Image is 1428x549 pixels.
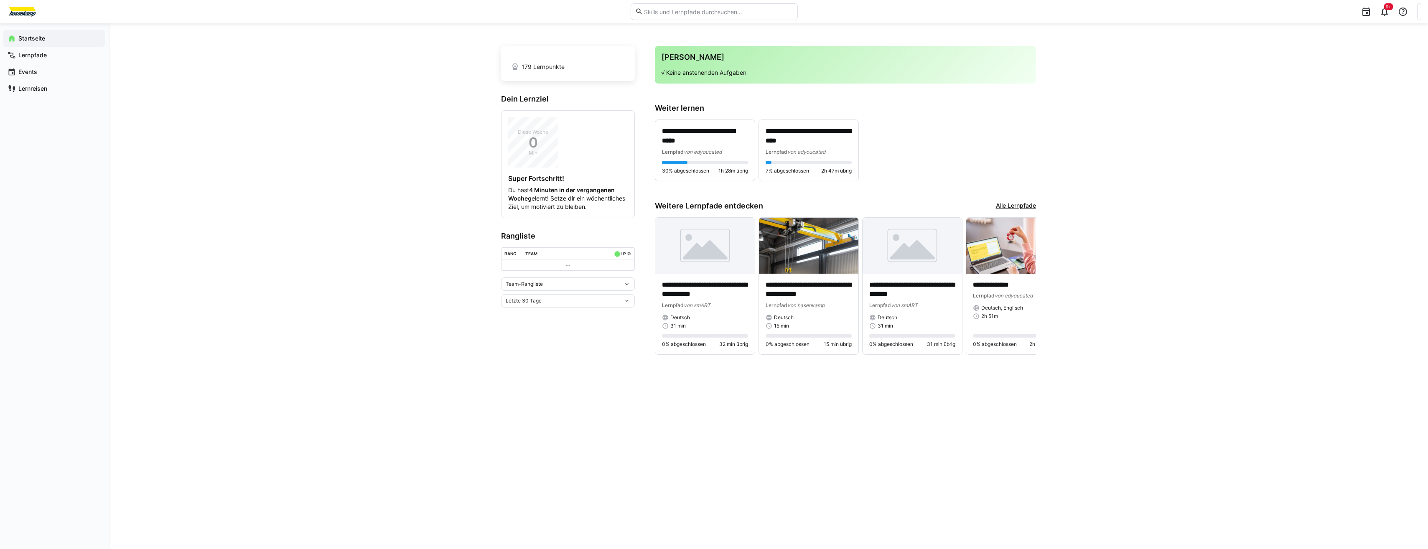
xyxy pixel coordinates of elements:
[662,53,1029,62] h3: [PERSON_NAME]
[966,218,1066,274] img: image
[766,302,787,308] span: Lernpfad
[878,323,893,329] span: 31 min
[787,302,825,308] span: von hasenkamp
[863,218,962,274] img: image
[501,94,635,104] h3: Dein Lernziel
[670,323,686,329] span: 31 min
[973,292,995,299] span: Lernpfad
[766,168,809,174] span: 7% abgeschlossen
[1029,341,1059,348] span: 2h 51m übrig
[655,201,763,211] h3: Weitere Lernpfade entdecken
[655,104,1036,113] h3: Weiter lernen
[506,281,543,287] span: Team-Rangliste
[774,323,789,329] span: 15 min
[996,201,1036,211] a: Alle Lernpfade
[995,292,1033,299] span: von edyoucated
[662,69,1029,77] p: √ Keine anstehenden Aufgaben
[878,314,897,321] span: Deutsch
[981,313,998,320] span: 2h 51m
[973,341,1017,348] span: 0% abgeschlossen
[655,218,755,274] img: image
[525,251,537,256] div: Team
[662,168,709,174] span: 30% abgeschlossen
[821,168,852,174] span: 2h 47m übrig
[643,8,793,15] input: Skills und Lernpfade durchsuchen…
[508,186,628,211] p: Du hast gelernt! Setze dir ein wöchentliches Ziel, um motiviert zu bleiben.
[506,297,542,304] span: Letzte 30 Tage
[981,305,1023,311] span: Deutsch, Englisch
[719,341,748,348] span: 32 min übrig
[1386,4,1391,9] span: 9+
[869,302,891,308] span: Lernpfad
[891,302,918,308] span: von smART
[684,149,722,155] span: von edyoucated
[508,186,615,202] strong: 4 Minuten in der vergangenen Woche
[766,341,809,348] span: 0% abgeschlossen
[662,149,684,155] span: Lernpfad
[662,341,706,348] span: 0% abgeschlossen
[766,149,787,155] span: Lernpfad
[670,314,690,321] span: Deutsch
[759,218,858,274] img: image
[522,63,565,71] span: 179 Lernpunkte
[927,341,955,348] span: 31 min übrig
[684,302,710,308] span: von smART
[718,168,748,174] span: 1h 28m übrig
[627,249,631,257] a: ø
[504,251,517,256] div: Rang
[621,251,626,256] div: LP
[662,302,684,308] span: Lernpfad
[501,231,635,241] h3: Rangliste
[787,149,825,155] span: von edyoucated
[508,174,628,183] h4: Super Fortschritt!
[774,314,794,321] span: Deutsch
[824,341,852,348] span: 15 min übrig
[869,341,913,348] span: 0% abgeschlossen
